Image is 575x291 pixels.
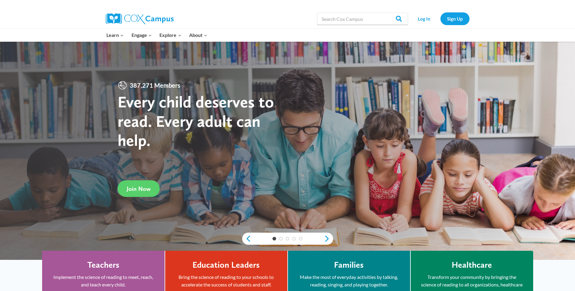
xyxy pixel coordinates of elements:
[159,31,181,39] span: Explore
[299,237,303,240] a: 5
[334,260,364,270] h4: Families
[279,237,283,240] a: 2
[87,260,119,270] h4: Teachers
[106,31,124,39] span: Learn
[272,237,276,240] a: 1
[411,12,470,25] nav: Secondary Navigation
[411,12,437,25] a: Log In
[174,273,278,289] p: Bring the science of reading to your schools to accelerate the success of students and staff.
[103,29,211,41] nav: Primary Navigation
[51,273,155,289] p: Implement the science of reading to meet, reach, and teach every child.
[106,13,174,24] img: Cox Campus
[127,185,151,192] span: Join Now
[192,260,260,270] h4: Education Leaders
[189,31,207,39] span: About
[292,237,296,240] a: 4
[286,237,289,240] a: 3
[118,180,160,197] a: Join Now
[132,31,152,39] span: Engage
[242,233,333,245] div: content slider buttons
[317,13,408,25] input: Search Cox Campus
[127,80,183,90] span: 387,271 Members
[297,273,401,289] p: Make the most of everyday activities by talking, reading, singing, and playing together.
[118,92,274,150] strong: Every child deserves to read. Every adult can help.
[242,235,251,242] a: previous
[440,12,470,25] a: Sign Up
[452,260,492,270] h4: Healthcare
[324,235,333,242] a: next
